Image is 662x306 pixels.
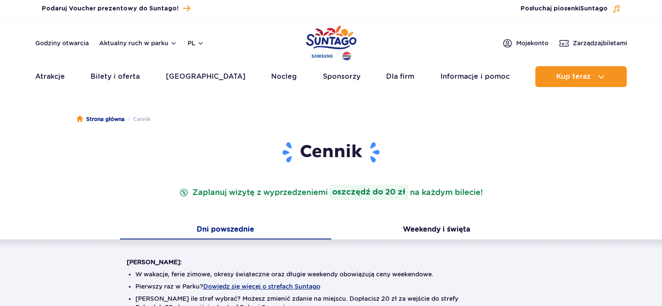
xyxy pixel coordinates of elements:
[580,6,608,12] span: Suntago
[42,3,190,14] a: Podaruj Voucher prezentowy do Suntago!
[556,73,591,81] span: Kup teraz
[323,66,360,87] a: Sponsorzy
[188,39,204,47] button: pl
[516,39,548,47] span: Moje konto
[502,38,548,48] a: Mojekonto
[329,185,408,200] strong: oszczędź do 20 zł
[386,66,414,87] a: Dla firm
[120,221,331,239] button: Dni powszednie
[99,40,177,47] button: Aktualny ruch w parku
[535,66,627,87] button: Kup teraz
[559,38,627,48] a: Zarządzajbiletami
[178,185,484,200] p: Zaplanuj wizytę z wyprzedzeniem na każdym bilecie!
[203,283,320,290] button: Dowiedz się więcej o strefach Suntago
[573,39,627,47] span: Zarządzaj biletami
[271,66,297,87] a: Nocleg
[42,4,178,13] span: Podaruj Voucher prezentowy do Suntago!
[440,66,510,87] a: Informacje i pomoc
[127,259,182,266] strong: [PERSON_NAME]:
[91,66,140,87] a: Bilety i oferta
[35,39,89,47] a: Godziny otwarcia
[124,115,151,124] li: Cennik
[77,115,124,124] a: Strona główna
[166,66,245,87] a: [GEOGRAPHIC_DATA]
[35,66,65,87] a: Atrakcje
[306,22,356,62] a: Park of Poland
[127,141,536,164] h1: Cennik
[135,270,527,279] li: W wakacje, ferie zimowe, okresy świąteczne oraz długie weekendy obowiązują ceny weekendowe.
[135,282,527,291] li: Pierwszy raz w Parku?
[331,221,542,239] button: Weekendy i święta
[521,4,621,13] button: Posłuchaj piosenkiSuntago
[521,4,608,13] span: Posłuchaj piosenki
